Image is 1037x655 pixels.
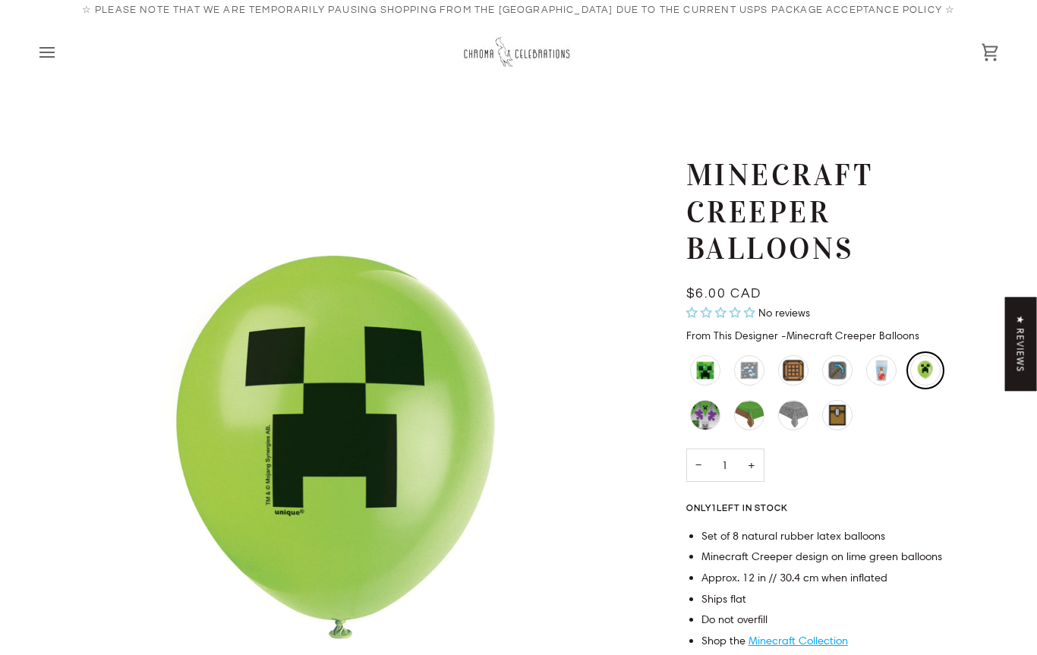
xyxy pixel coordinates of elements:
[1005,297,1037,391] div: Click to open Judge.me floating reviews tab
[711,504,717,512] span: 1
[82,3,956,18] p: ☆ Please note that we are temporarily pausing shopping from the [GEOGRAPHIC_DATA] due to the curr...
[862,351,900,389] li: Minecraft Potion Cups
[749,634,848,647] a: Minecraft Collection
[701,570,990,587] li: Approx. 12 in // 30.4 cm when inflated
[686,351,724,389] li: Minecraft Creeper Napkins - Large
[686,287,761,301] span: $6.00 CAD
[701,633,990,650] li: Shop the
[701,591,990,608] li: Ships flat
[701,612,990,628] li: Do not overfill
[739,449,764,483] button: Increase quantity
[686,449,764,483] input: Quantity
[686,157,979,268] h1: Minecraft Creeper Balloons
[462,33,575,73] img: Chroma Celebrations
[686,396,724,434] li: Minecraft Decorating Kit
[686,504,795,513] span: Only left in stock
[730,396,768,434] li: Minecraft Grass Block Table Cover
[686,329,778,342] span: From This Designer
[701,549,990,565] li: Minecraft Creeper design on lime green balloons
[38,21,84,84] button: Open menu
[758,306,810,320] span: No reviews
[906,351,944,389] li: Minecraft Creeper Balloons
[774,351,812,389] li: Minecraft Crafting Table Plates - Large
[774,396,812,434] li: Minecraft Ore Table Cover
[781,329,919,342] span: Minecraft Creeper Balloons
[730,351,768,389] li: Minecraft Diamond Block Napkins - Small
[701,528,990,545] li: Set of 8 natural rubber latex balloons
[781,329,786,342] span: -
[818,396,856,434] li: Minecraft Chest Loot Bags
[686,449,711,483] button: Decrease quantity
[818,351,856,389] li: Minecraft Diamond Pickaxe Plates - Small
